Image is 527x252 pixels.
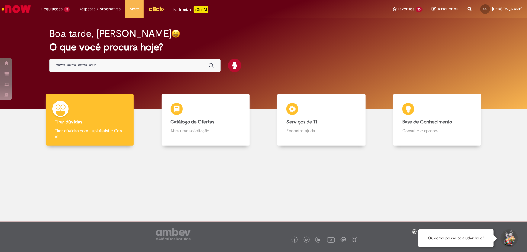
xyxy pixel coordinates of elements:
span: Requisições [41,6,63,12]
a: Serviços de TI Encontre ajuda [264,94,380,146]
img: logo_footer_facebook.png [293,239,296,242]
b: Tirar dúvidas [55,119,82,125]
p: Consulte e aprenda [402,128,472,134]
button: Iniciar Conversa de Suporte [500,229,518,247]
span: GC [483,7,487,11]
img: logo_footer_workplace.png [341,237,346,242]
p: Tirar dúvidas com Lupi Assist e Gen Ai [55,128,125,140]
b: Catálogo de Ofertas [171,119,214,125]
a: Rascunhos [432,6,458,12]
img: happy-face.png [172,29,180,38]
p: Abra uma solicitação [171,128,241,134]
img: click_logo_yellow_360x200.png [148,4,165,13]
h2: Boa tarde, [PERSON_NAME] [49,28,172,39]
b: Serviços de TI [286,119,317,125]
img: ServiceNow [1,3,32,15]
span: Despesas Corporativas [79,6,121,12]
img: logo_footer_twitter.png [305,239,308,242]
img: logo_footer_youtube.png [327,236,335,244]
a: Catálogo de Ofertas Abra uma solicitação [148,94,264,146]
p: Encontre ajuda [286,128,356,134]
p: +GenAi [194,6,208,13]
span: Rascunhos [437,6,458,12]
div: Oi, como posso te ajudar hoje? [418,229,494,247]
img: logo_footer_linkedin.png [317,238,320,242]
a: Tirar dúvidas Tirar dúvidas com Lupi Assist e Gen Ai [32,94,148,146]
b: Base de Conhecimento [402,119,452,125]
span: 15 [64,7,70,12]
h2: O que você procura hoje? [49,42,478,53]
a: Base de Conhecimento Consulte e aprenda [379,94,495,146]
span: 30 [416,7,423,12]
img: logo_footer_ambev_rotulo_gray.png [156,228,191,240]
span: More [130,6,139,12]
span: [PERSON_NAME] [492,6,522,11]
span: Favoritos [398,6,414,12]
div: Padroniza [174,6,208,13]
img: logo_footer_naosei.png [352,237,357,242]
